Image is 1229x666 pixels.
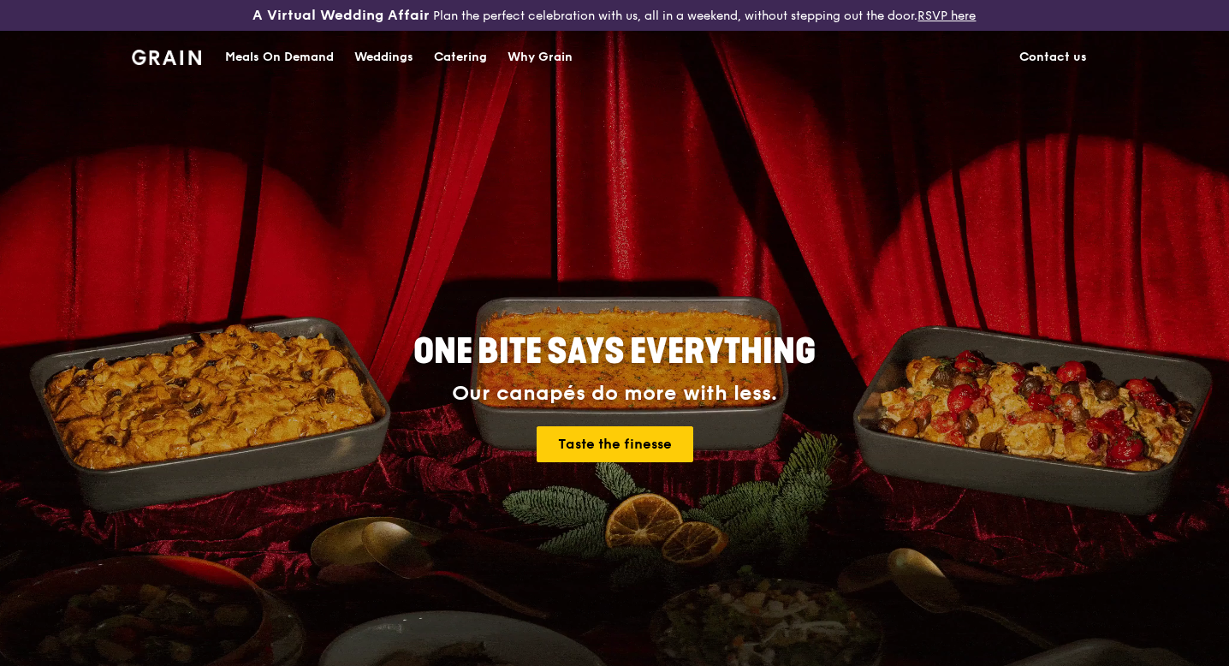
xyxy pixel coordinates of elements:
a: Contact us [1009,32,1097,83]
div: Plan the perfect celebration with us, all in a weekend, without stepping out the door. [205,7,1024,24]
a: Why Grain [497,32,583,83]
a: Weddings [344,32,424,83]
span: ONE BITE SAYS EVERYTHING [413,331,816,372]
div: Catering [434,32,487,83]
div: Meals On Demand [225,32,334,83]
div: Our canapés do more with less. [306,382,923,406]
a: Catering [424,32,497,83]
a: Taste the finesse [537,426,693,462]
a: RSVP here [917,9,976,23]
a: GrainGrain [132,30,201,81]
h3: A Virtual Wedding Affair [252,7,430,24]
div: Weddings [354,32,413,83]
img: Grain [132,50,201,65]
div: Why Grain [508,32,573,83]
